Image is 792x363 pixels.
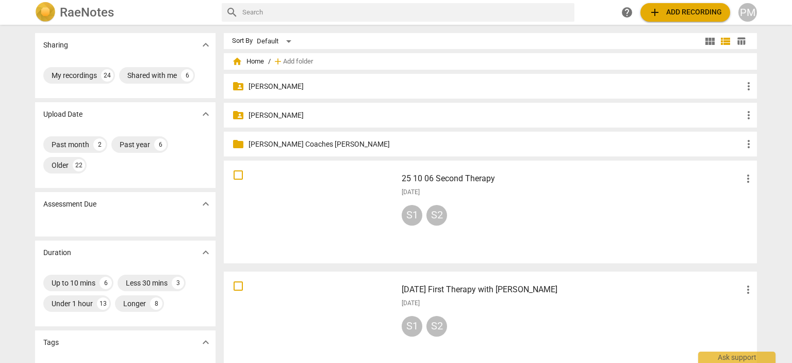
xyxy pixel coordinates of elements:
[249,139,742,150] p: Paula Coaches Kelly
[127,70,177,81] div: Shared with me
[621,6,633,19] span: help
[232,56,264,67] span: Home
[123,298,146,309] div: Longer
[402,188,420,197] span: [DATE]
[181,69,193,82] div: 6
[268,58,271,66] span: /
[200,108,212,120] span: expand_more
[154,138,167,151] div: 6
[52,70,97,81] div: My recordings
[733,34,749,49] button: Table view
[35,2,213,23] a: LogoRaeNotes
[43,40,68,51] p: Sharing
[35,2,56,23] img: Logo
[200,39,212,51] span: expand_more
[227,164,753,260] a: 25 10 06 Second Therapy[DATE]S1S2
[719,35,732,48] span: view_list
[43,109,82,120] p: Upload Date
[101,69,113,82] div: 24
[402,299,420,308] span: [DATE]
[742,138,755,150] span: more_vert
[226,6,238,19] span: search
[232,37,253,45] div: Sort By
[200,246,212,259] span: expand_more
[43,247,71,258] p: Duration
[150,297,162,310] div: 8
[698,352,775,363] div: Ask support
[742,109,755,121] span: more_vert
[640,3,730,22] button: Upload
[649,6,722,19] span: Add recording
[402,316,422,337] div: S1
[172,277,184,289] div: 3
[73,159,85,171] div: 22
[43,199,96,210] p: Assessment Due
[283,58,313,66] span: Add folder
[742,80,755,92] span: more_vert
[402,283,742,296] h3: 2025.10.03 First Therapy with Mary
[93,138,106,151] div: 2
[257,33,295,50] div: Default
[718,34,733,49] button: List view
[120,139,150,150] div: Past year
[704,35,716,48] span: view_module
[402,205,422,226] div: S1
[232,138,244,150] span: folder
[198,335,213,350] button: Show more
[52,278,95,288] div: Up to 10 mins
[52,298,93,309] div: Under 1 hour
[249,81,742,92] p: Kelly Gallagher
[52,160,69,170] div: Older
[43,337,59,348] p: Tags
[736,36,746,46] span: table_chart
[273,56,283,67] span: add
[52,139,89,150] div: Past month
[649,6,661,19] span: add
[618,3,636,22] a: Help
[232,56,242,67] span: home
[426,205,447,226] div: S2
[426,316,447,337] div: S2
[742,172,754,185] span: more_vert
[232,80,244,92] span: folder_shared
[126,278,168,288] div: Less 30 mins
[242,4,570,21] input: Search
[60,5,114,20] h2: RaeNotes
[97,297,109,310] div: 13
[198,245,213,260] button: Show more
[742,283,754,296] span: more_vert
[702,34,718,49] button: Tile view
[200,198,212,210] span: expand_more
[738,3,757,22] button: PM
[198,196,213,212] button: Show more
[232,109,244,121] span: folder_shared
[198,37,213,53] button: Show more
[100,277,112,289] div: 6
[249,110,742,121] p: Lisa Singer
[402,172,742,185] h3: 25 10 06 Second Therapy
[200,336,212,349] span: expand_more
[198,106,213,122] button: Show more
